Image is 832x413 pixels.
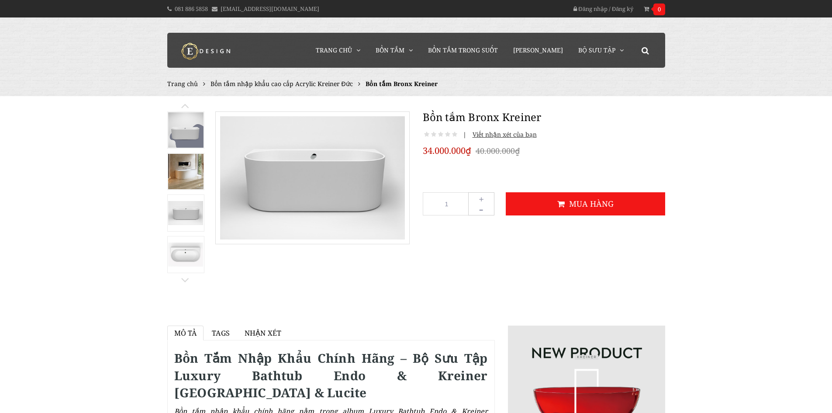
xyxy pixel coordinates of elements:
[507,33,570,68] a: [PERSON_NAME]
[168,112,204,148] img: Bồn tắm Bronx Kreiner
[168,243,204,266] img: Bồn tắm Bronx Kreiner
[174,350,488,400] strong: Bồn Tắm Nhập Khẩu Chính Hãng – Bộ Sưu Tập Luxury Bathtub Endo & Kreiner [GEOGRAPHIC_DATA] & Lucite
[609,5,611,13] span: /
[438,131,443,139] i: Not rated yet!
[168,201,204,225] img: Bồn tắm Bronx Kreiner
[468,203,494,215] button: -
[513,46,563,54] span: [PERSON_NAME]
[578,46,615,54] span: Bộ Sưu Tập
[168,154,204,189] img: Bồn tắm Bronx Kreiner
[175,5,208,13] a: 081 886 5858
[431,131,436,139] i: Not rated yet!
[376,46,404,54] span: Bồn Tắm
[653,3,665,15] span: 0
[452,131,457,139] i: Not rated yet!
[468,130,537,139] span: Viết nhận xét của bạn
[468,192,494,205] button: +
[167,80,198,88] a: Trang chủ
[245,328,281,338] span: Nhận xét
[445,131,450,139] i: Not rated yet!
[572,33,630,68] a: Bộ Sưu Tập
[506,192,665,215] button: Mua hàng
[423,129,459,140] div: Not rated yet!
[369,33,419,68] a: Bồn Tắm
[421,33,504,68] a: Bồn Tắm Trong Suốt
[174,42,239,60] img: logo Kreiner Germany - Edesign Interior
[316,46,352,54] span: Trang chủ
[424,131,429,139] i: Not rated yet!
[211,80,353,88] a: Bồn tắm nhập khẩu cao cấp Acrylic Kreiner Đức
[366,80,438,88] span: Bồn tắm Bronx Kreiner
[174,328,197,338] span: Mô tả
[212,328,230,338] span: Tags
[221,5,319,13] a: [EMAIL_ADDRESS][DOMAIN_NAME]
[476,146,520,156] del: 40.000.000₫
[428,46,498,54] span: Bồn Tắm Trong Suốt
[423,109,665,125] h1: Bồn tắm Bronx Kreiner
[309,33,367,68] a: Trang chủ
[463,130,466,139] span: |
[423,144,471,157] span: 34.000.000₫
